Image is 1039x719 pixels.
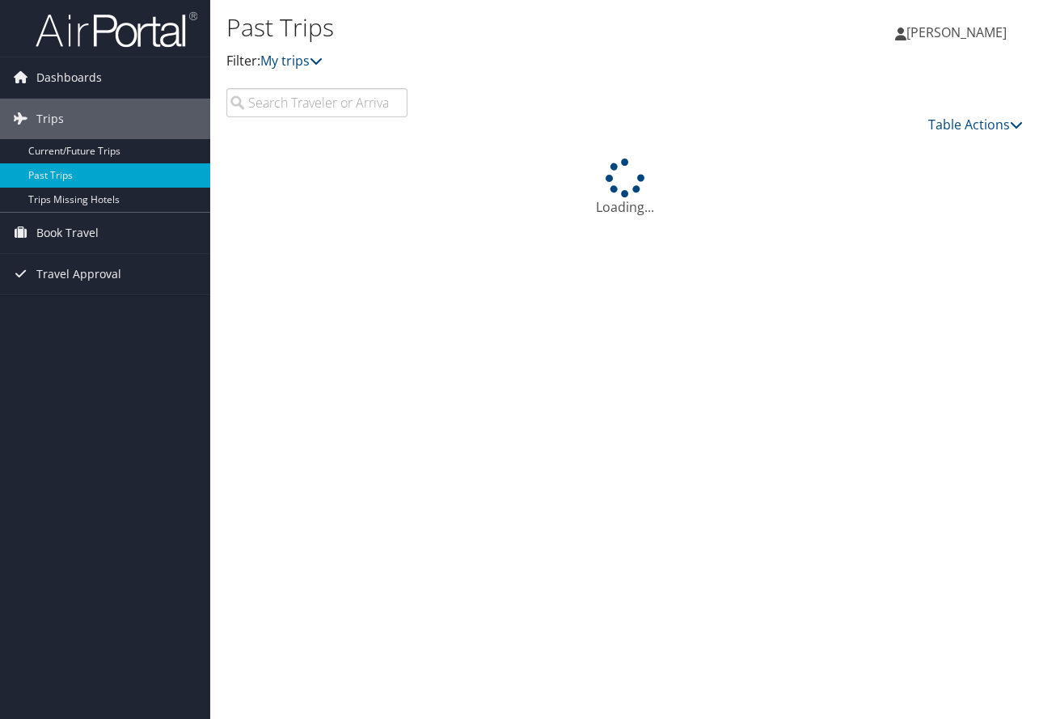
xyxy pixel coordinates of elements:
input: Search Traveler or Arrival City [226,88,408,117]
h1: Past Trips [226,11,758,44]
span: [PERSON_NAME] [906,23,1007,41]
a: Table Actions [928,116,1023,133]
span: Book Travel [36,213,99,253]
div: Loading... [226,159,1023,217]
span: Trips [36,99,64,139]
img: airportal-logo.png [36,11,197,49]
span: Travel Approval [36,254,121,294]
p: Filter: [226,51,758,72]
a: My trips [260,52,323,70]
span: Dashboards [36,57,102,98]
a: [PERSON_NAME] [895,8,1023,57]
